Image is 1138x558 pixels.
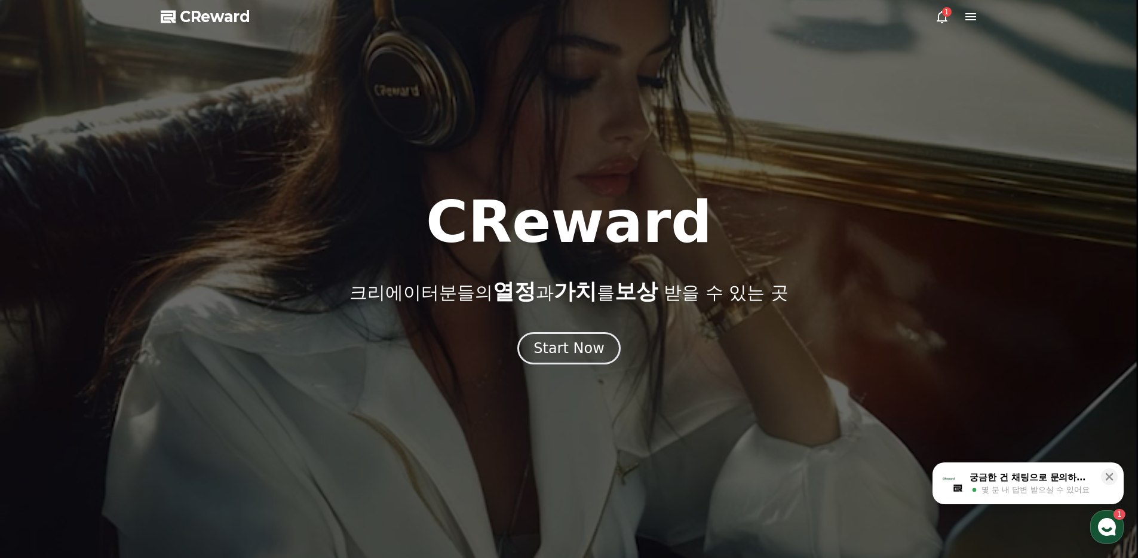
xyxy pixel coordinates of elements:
div: 1 [942,7,952,17]
button: Start Now [517,332,621,364]
a: CReward [161,7,250,26]
a: 1 [935,10,949,24]
div: Start Now [533,339,605,358]
a: Start Now [517,344,621,355]
span: CReward [180,7,250,26]
span: 열정 [493,279,536,303]
h1: CReward [426,194,712,251]
p: 크리에이터분들의 과 를 받을 수 있는 곳 [349,280,788,303]
span: 가치 [554,279,597,303]
span: 보상 [615,279,658,303]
